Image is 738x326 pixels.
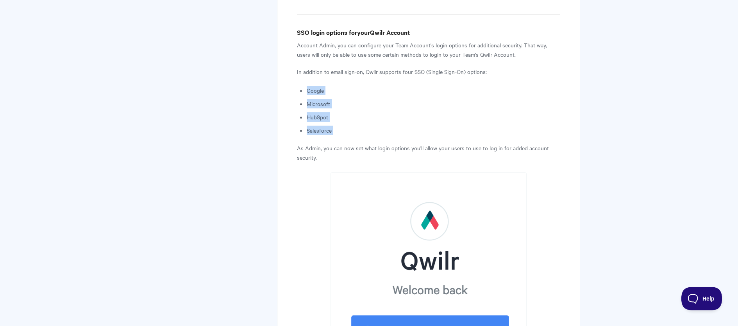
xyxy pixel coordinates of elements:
li: Salesforce [307,126,560,135]
b: your [357,28,370,36]
p: In addition to email sign-on, Qwilr supports four SSO (Single Sign-On) options: [297,67,560,76]
p: Account Admin, you can configure your Team Account's login options for additional security. That ... [297,40,560,59]
li: Microsoft [307,99,560,108]
iframe: Toggle Customer Support [681,287,722,310]
li: HubSpot [307,112,560,122]
li: Google [307,86,560,95]
h4: SSO login options for Qwilr Account [297,27,560,37]
p: As Admin, you can now set what login options you'll allow your users to use to log in for added a... [297,143,560,162]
